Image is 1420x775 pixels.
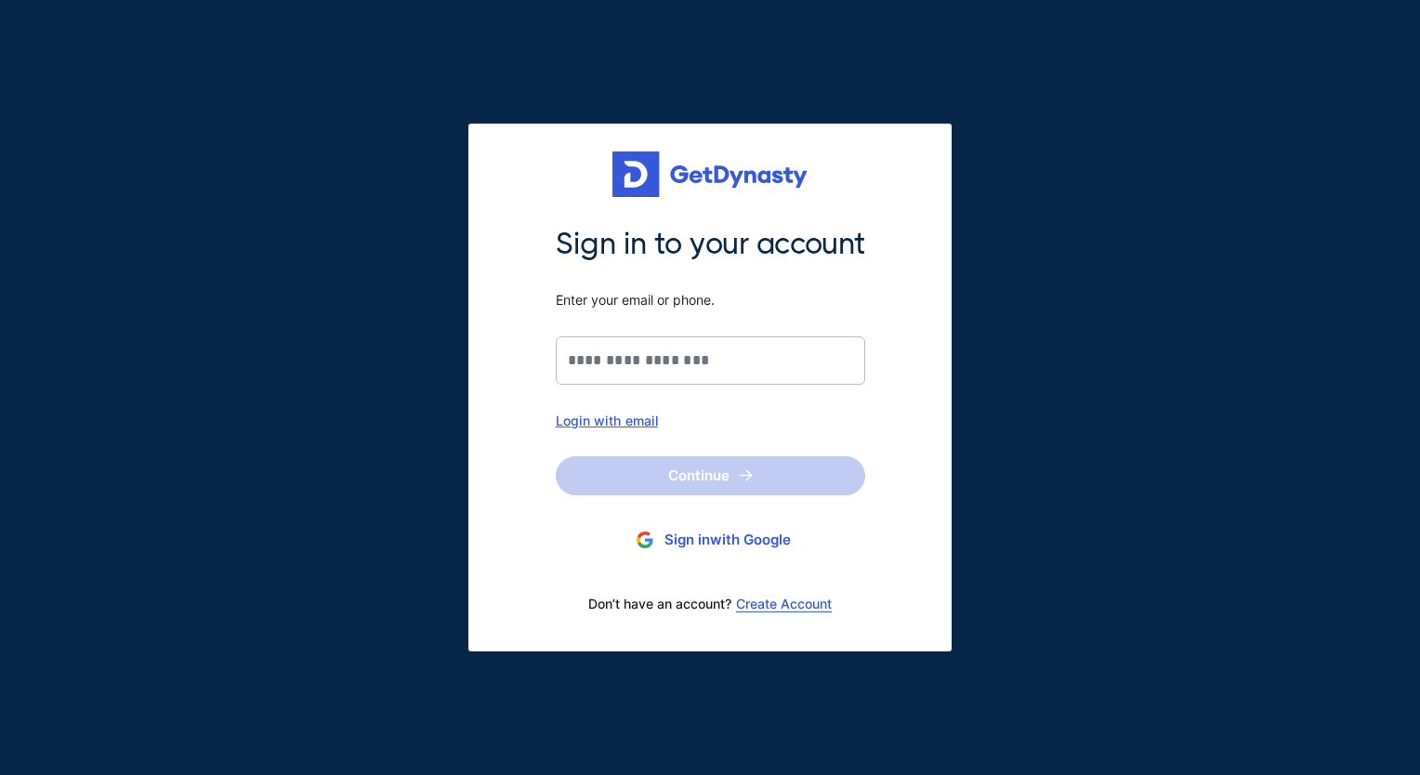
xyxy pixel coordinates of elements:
span: Sign in to your account [556,225,865,264]
div: Login with email [556,413,865,428]
img: Get started for free with Dynasty Trust Company [612,151,808,198]
button: Sign inwith Google [556,523,865,558]
div: Don’t have an account? [556,585,865,624]
span: Enter your email or phone. [556,292,865,309]
a: Create Account [736,597,832,611]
